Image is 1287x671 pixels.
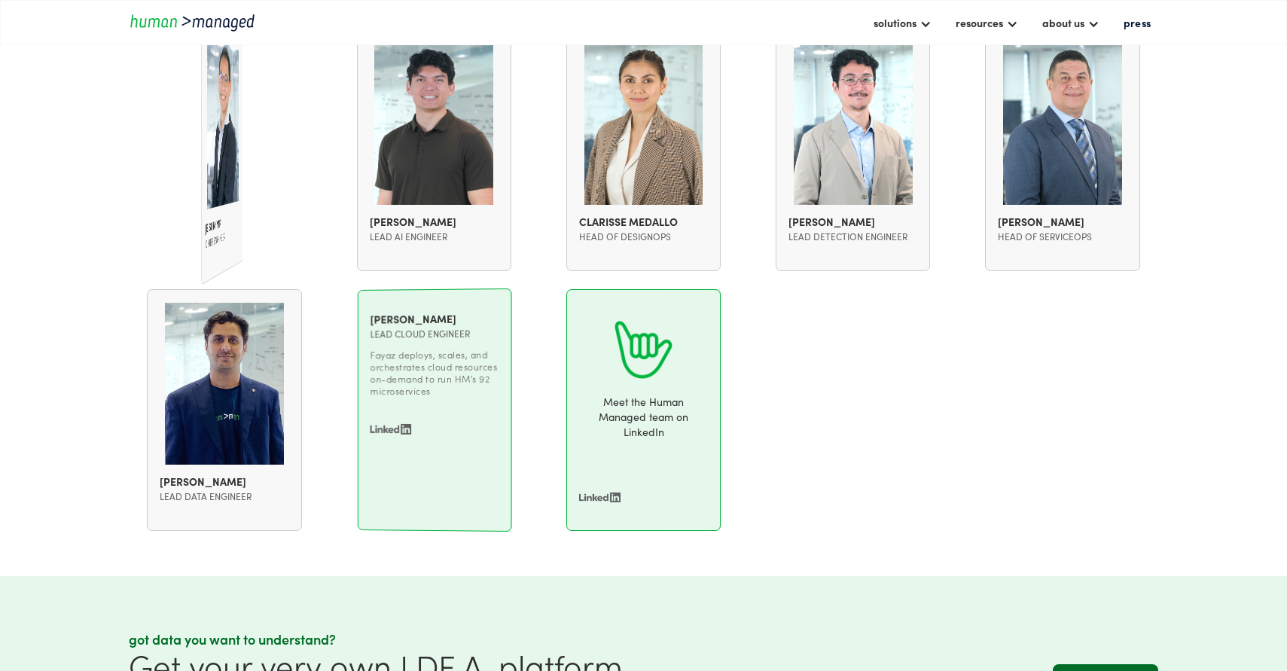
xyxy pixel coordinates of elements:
[1035,10,1107,35] div: about us
[788,229,917,244] div: lead detection engineer
[956,14,1003,32] div: resources
[1116,10,1158,35] a: press
[129,630,636,648] div: Got data you want to understand?
[129,12,264,32] a: home
[206,223,240,252] div: Chief Engineer
[579,302,708,458] a: Meet the Human Managed team on LinkedIn
[370,214,499,229] div: [PERSON_NAME]
[579,493,621,503] img: LinkedIn
[370,326,499,342] div: lead cloud engineer
[874,14,916,32] div: solutions
[948,10,1026,35] div: resources
[579,473,708,518] a: LinkedIn
[370,302,499,450] a: [PERSON_NAME]lead cloud engineerFayaz deploys, scales, and orchestrates cloud resources on-demand...
[998,214,1127,229] div: [PERSON_NAME]
[579,229,708,244] div: Head of designops
[579,214,708,229] div: Clarisse Medallo
[160,474,288,489] div: [PERSON_NAME]
[1042,14,1084,32] div: about us
[160,489,288,504] div: lead data engineer
[370,311,499,327] div: [PERSON_NAME]
[370,349,499,398] p: Fayaz deploys, scales, and orchestrates cloud resources on-demand to run HM's 92 microservices
[866,10,939,35] div: solutions
[788,214,917,229] div: [PERSON_NAME]
[206,209,240,236] div: Je Sum Yip
[370,229,499,244] div: Lead AI Engineer
[998,229,1127,244] div: Head of ServiceOps
[579,394,708,439] div: Meet the Human Managed team on LinkedIn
